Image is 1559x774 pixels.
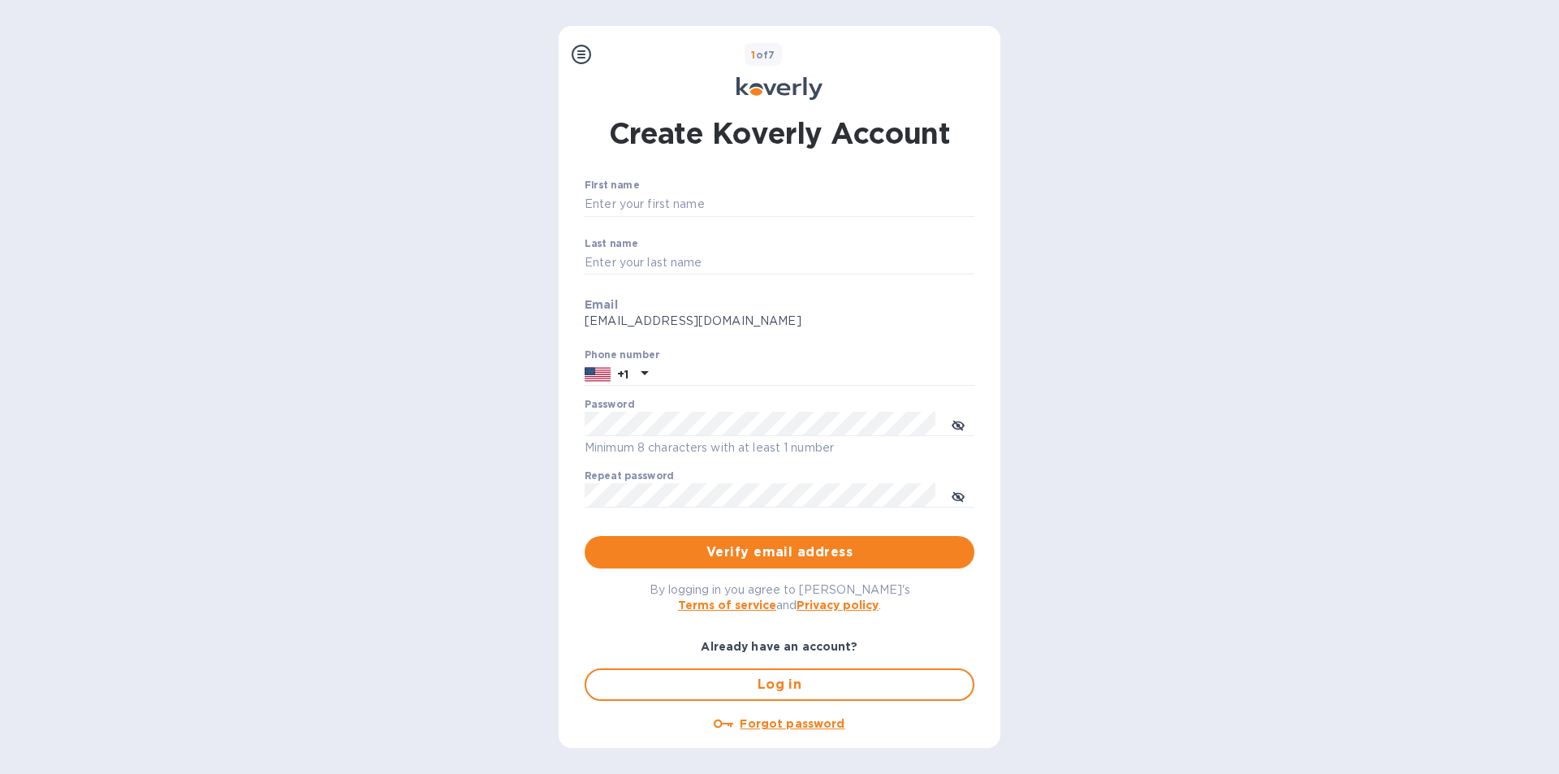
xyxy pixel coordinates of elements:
span: By logging in you agree to [PERSON_NAME]'s and . [650,583,910,612]
button: Log in [585,668,974,701]
label: First name [585,181,639,191]
label: Password [585,400,634,410]
label: Last name [585,239,638,249]
h1: Create Koverly Account [609,113,951,154]
p: +1 [617,366,628,383]
label: Phone number [585,350,659,360]
p: Minimum 8 characters with at least 1 number [585,439,974,457]
button: Verify email address [585,536,974,569]
input: Enter your first name [585,192,974,217]
span: Verify email address [598,543,961,562]
img: US [585,365,611,383]
span: 1 [751,49,755,61]
u: Forgot password [740,717,844,730]
b: Email [585,298,618,311]
b: of 7 [751,49,775,61]
a: Privacy policy [797,599,879,612]
a: Terms of service [678,599,776,612]
button: toggle password visibility [942,408,974,440]
span: Log in [599,675,960,694]
button: toggle password visibility [942,479,974,512]
input: Enter your last name [585,251,974,275]
label: Repeat password [585,472,674,482]
b: Already have an account? [701,640,857,653]
p: [EMAIL_ADDRESS][DOMAIN_NAME] [585,313,974,330]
